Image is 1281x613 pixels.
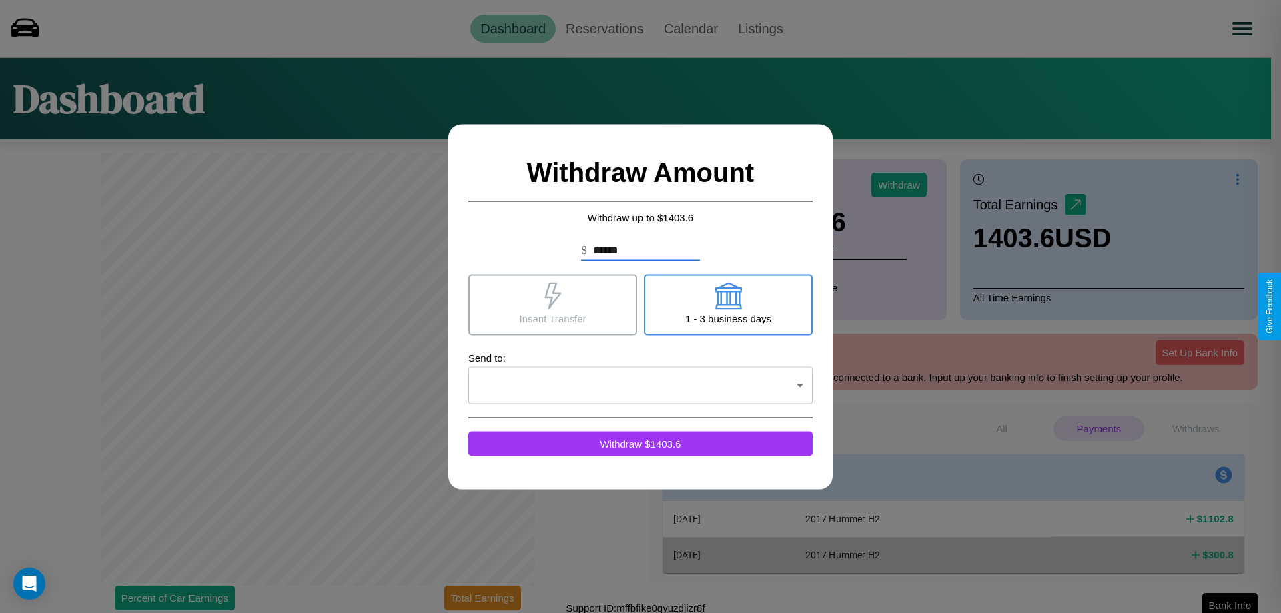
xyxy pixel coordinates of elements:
[468,208,813,226] p: Withdraw up to $ 1403.6
[1265,279,1274,334] div: Give Feedback
[13,568,45,600] div: Open Intercom Messenger
[468,144,813,201] h2: Withdraw Amount
[468,348,813,366] p: Send to:
[519,309,586,327] p: Insant Transfer
[468,431,813,456] button: Withdraw $1403.6
[685,309,771,327] p: 1 - 3 business days
[581,242,587,258] p: $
